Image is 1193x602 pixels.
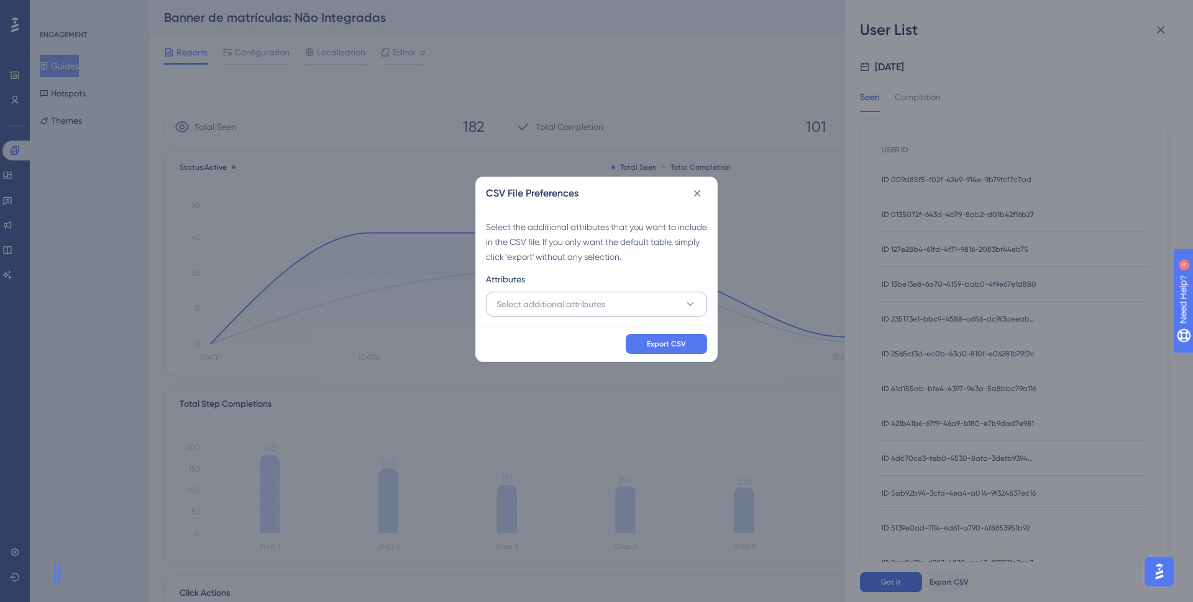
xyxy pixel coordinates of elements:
span: Select additional attributes [496,297,605,312]
div: Select the additional attributes that you want to include in the CSV file. If you only want the d... [486,220,707,264]
span: Export CSV [647,339,686,349]
div: 4 [86,6,90,16]
span: Need Help? [29,3,78,18]
span: Attributes [486,272,525,287]
h2: CSV File Preferences [486,186,578,201]
iframe: UserGuiding AI Assistant Launcher [1141,553,1178,590]
div: Drag [47,555,67,592]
